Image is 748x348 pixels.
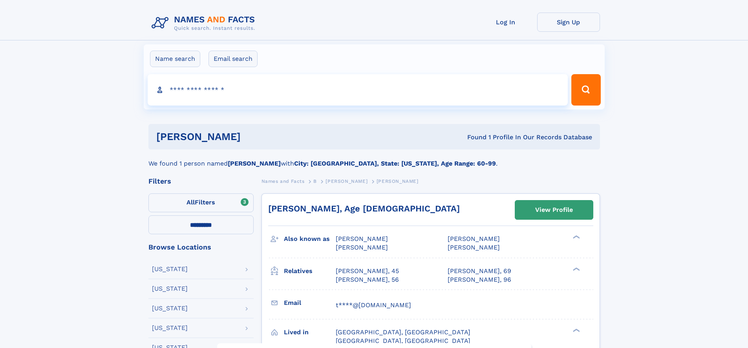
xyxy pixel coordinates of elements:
[535,201,573,219] div: View Profile
[336,267,399,275] a: [PERSON_NAME], 45
[537,13,600,32] a: Sign Up
[313,179,317,184] span: B
[571,74,600,106] button: Search Button
[152,325,188,331] div: [US_STATE]
[284,296,336,310] h3: Email
[448,267,511,275] a: [PERSON_NAME], 69
[152,305,188,312] div: [US_STATE]
[262,176,305,186] a: Names and Facts
[294,160,496,167] b: City: [GEOGRAPHIC_DATA], State: [US_STATE], Age Range: 60-99
[377,179,419,184] span: [PERSON_NAME]
[474,13,537,32] a: Log In
[284,326,336,339] h3: Lived in
[515,200,593,219] a: View Profile
[326,179,368,184] span: [PERSON_NAME]
[228,160,281,167] b: [PERSON_NAME]
[284,264,336,278] h3: Relatives
[313,176,317,186] a: B
[336,328,470,336] span: [GEOGRAPHIC_DATA], [GEOGRAPHIC_DATA]
[152,286,188,292] div: [US_STATE]
[448,244,500,251] span: [PERSON_NAME]
[336,235,388,242] span: [PERSON_NAME]
[187,199,195,206] span: All
[148,178,254,185] div: Filters
[148,74,568,106] input: search input
[268,204,460,213] a: [PERSON_NAME], Age [DEMOGRAPHIC_DATA]
[208,51,258,67] label: Email search
[448,275,511,284] a: [PERSON_NAME], 96
[156,132,354,142] h1: [PERSON_NAME]
[571,266,580,271] div: ❯
[148,149,600,168] div: We found 1 person named with .
[571,235,580,240] div: ❯
[150,51,200,67] label: Name search
[148,13,262,34] img: Logo Names and Facts
[336,275,399,284] a: [PERSON_NAME], 56
[354,133,592,142] div: Found 1 Profile In Our Records Database
[326,176,368,186] a: [PERSON_NAME]
[152,266,188,272] div: [US_STATE]
[148,193,254,212] label: Filters
[336,337,470,344] span: [GEOGRAPHIC_DATA], [GEOGRAPHIC_DATA]
[571,328,580,333] div: ❯
[448,235,500,242] span: [PERSON_NAME]
[284,232,336,246] h3: Also known as
[336,244,388,251] span: [PERSON_NAME]
[148,244,254,251] div: Browse Locations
